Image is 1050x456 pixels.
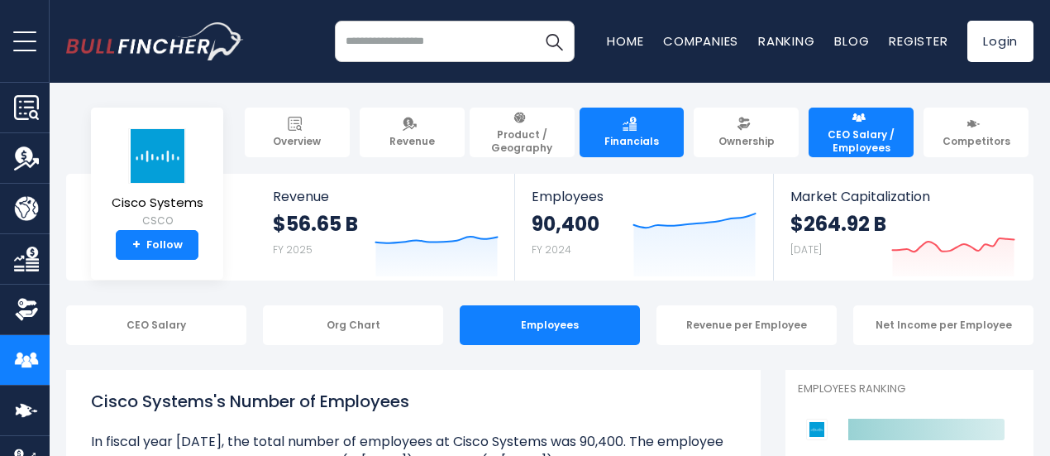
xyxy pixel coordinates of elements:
[14,297,39,322] img: Ownership
[694,108,799,157] a: Ownership
[389,135,435,148] span: Revenue
[273,242,313,257] small: FY 2025
[132,238,141,252] strong: +
[66,22,244,60] img: bullfincher logo
[790,189,1015,204] span: Market Capitalization
[273,135,321,148] span: Overview
[477,128,567,154] span: Product / Geography
[809,108,914,157] a: CEO Salary / Employees
[470,108,575,157] a: Product / Geography
[889,32,947,50] a: Register
[532,211,599,237] strong: 90,400
[806,419,828,440] img: Cisco Systems competitors logo
[943,135,1010,148] span: Competitors
[853,305,1033,345] div: Net Income per Employee
[263,305,443,345] div: Org Chart
[798,382,1021,396] p: Employees Ranking
[112,214,203,228] small: CSCO
[533,21,575,62] button: Search
[66,22,244,60] a: Go to homepage
[656,305,837,345] div: Revenue per Employee
[834,32,869,50] a: Blog
[580,108,685,157] a: Financials
[91,389,736,414] h1: Cisco Systems's Number of Employees
[256,174,515,281] a: Revenue $56.65 B FY 2025
[116,230,198,260] a: +Follow
[460,305,640,345] div: Employees
[604,135,659,148] span: Financials
[66,305,246,345] div: CEO Salary
[790,211,886,237] strong: $264.92 B
[774,174,1032,281] a: Market Capitalization $264.92 B [DATE]
[718,135,775,148] span: Ownership
[663,32,738,50] a: Companies
[607,32,643,50] a: Home
[758,32,814,50] a: Ranking
[532,242,571,257] small: FY 2024
[360,108,465,157] a: Revenue
[245,108,350,157] a: Overview
[967,21,1033,62] a: Login
[111,127,204,231] a: Cisco Systems CSCO
[112,196,203,210] span: Cisco Systems
[816,128,906,154] span: CEO Salary / Employees
[273,189,499,204] span: Revenue
[924,108,1029,157] a: Competitors
[790,242,822,257] small: [DATE]
[532,189,756,204] span: Employees
[515,174,772,281] a: Employees 90,400 FY 2024
[273,211,358,237] strong: $56.65 B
